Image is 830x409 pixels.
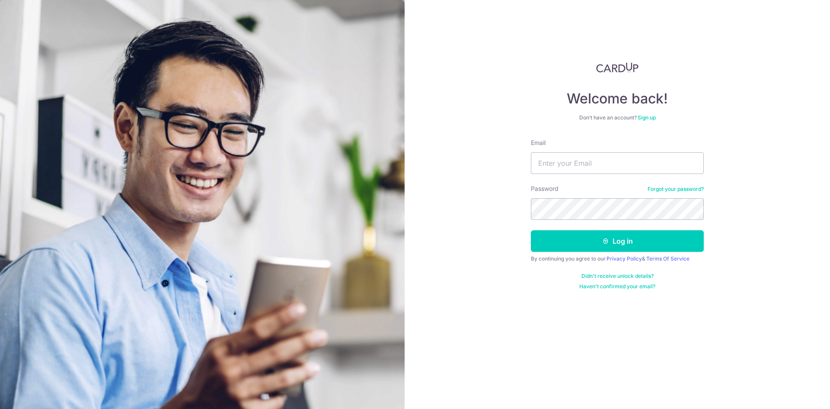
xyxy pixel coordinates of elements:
div: Don’t have an account? [531,114,704,121]
a: Haven't confirmed your email? [579,283,655,290]
a: Privacy Policy [607,255,642,262]
a: Didn't receive unlock details? [581,273,654,280]
img: CardUp Logo [596,62,638,73]
a: Forgot your password? [648,186,704,193]
a: Terms Of Service [646,255,690,262]
h4: Welcome back! [531,90,704,107]
div: By continuing you agree to our & [531,255,704,262]
label: Password [531,184,559,193]
button: Log in [531,230,704,252]
a: Sign up [638,114,656,121]
input: Enter your Email [531,152,704,174]
label: Email [531,138,546,147]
